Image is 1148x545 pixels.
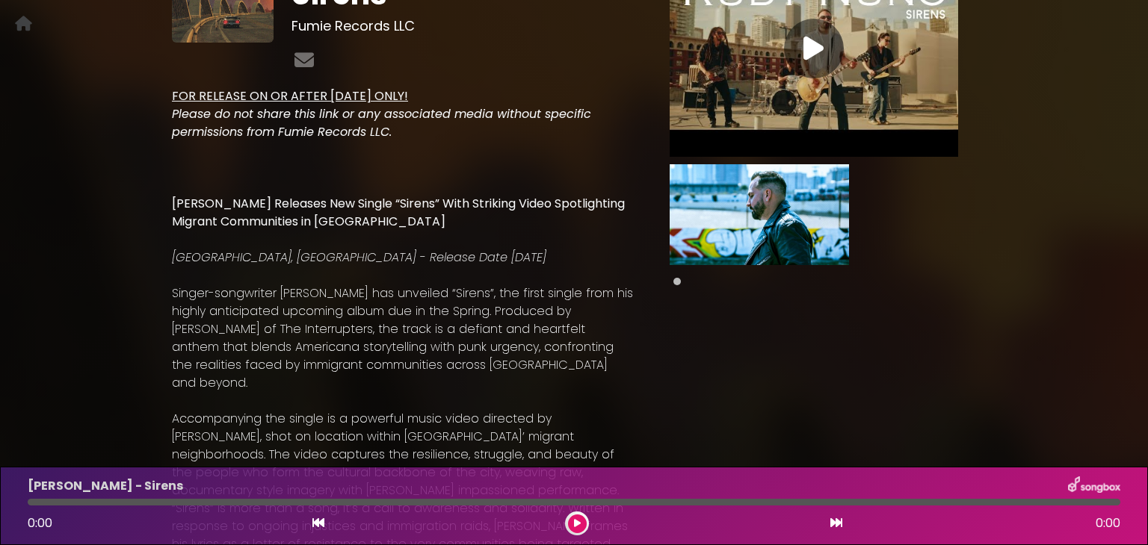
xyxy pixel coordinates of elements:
[1096,514,1120,532] span: 0:00
[172,284,634,392] p: Singer-songwriter [PERSON_NAME] has unveiled “Sirens”, the first single from his highly anticipat...
[172,410,634,499] p: Accompanying the single is a powerful music video directed by [PERSON_NAME], shot on location wit...
[291,18,633,34] h3: Fumie Records LLC
[1068,476,1120,496] img: songbox-logo-white.png
[28,477,183,495] p: [PERSON_NAME] - Sirens
[28,514,52,532] span: 0:00
[172,105,591,140] em: Please do not share this link or any associated media without specific permissions from Fumie Rec...
[172,87,408,105] u: FOR RELEASE ON OR AFTER [DATE] ONLY!
[172,249,546,266] em: [GEOGRAPHIC_DATA], [GEOGRAPHIC_DATA] - Release Date [DATE]
[172,195,625,230] strong: [PERSON_NAME] Releases New Single “Sirens” With Striking Video Spotlighting Migrant Communities i...
[670,164,849,265] img: 0xiG6ZE5Q711pa4qa7W3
